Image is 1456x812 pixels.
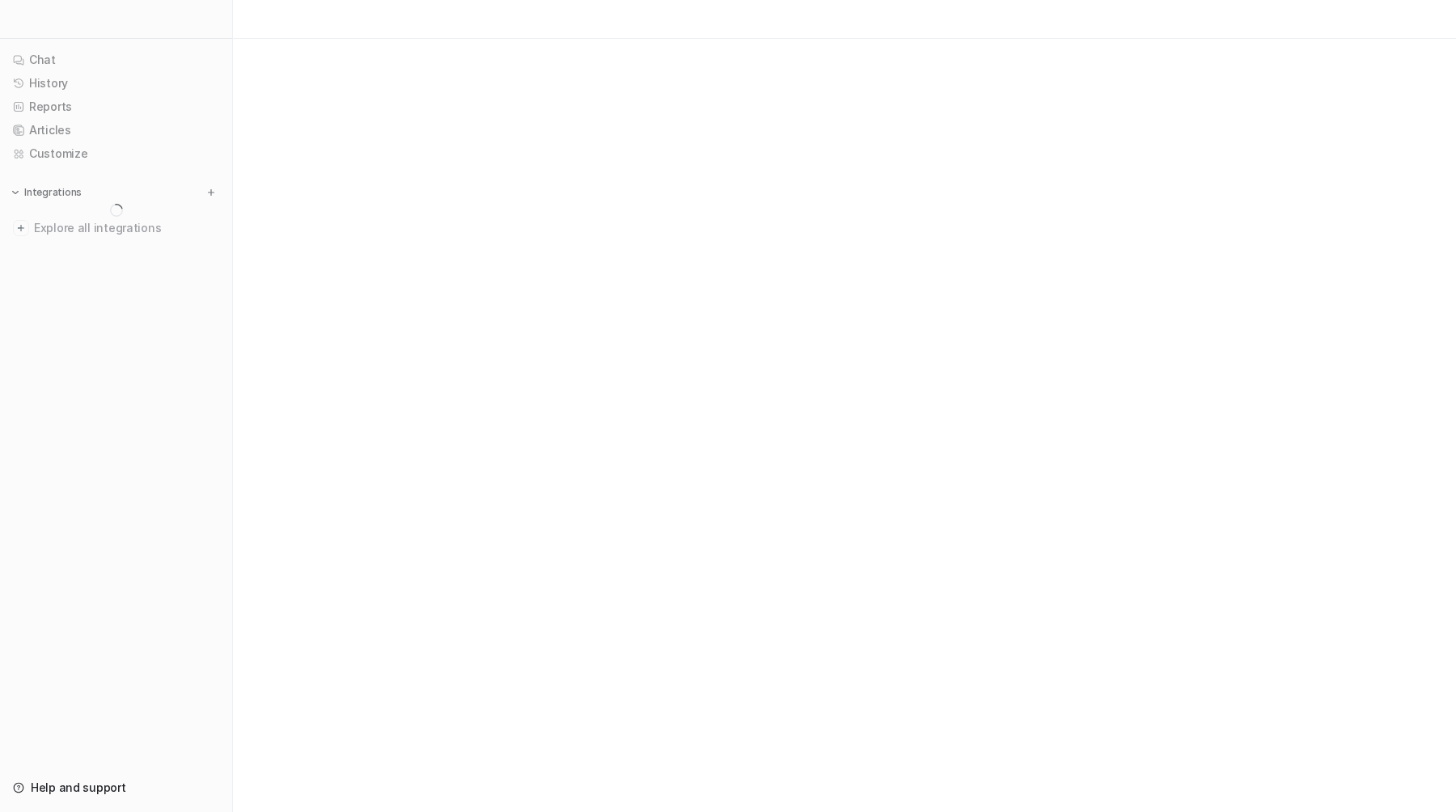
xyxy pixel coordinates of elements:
[6,119,226,142] a: Articles
[205,187,217,198] img: menu_add.svg
[6,217,226,239] a: Explore all integrations
[6,49,226,71] a: Chat
[10,187,21,198] img: expand menu
[13,220,29,236] img: explore all integrations
[24,186,82,199] p: Integrations
[6,776,226,799] a: Help and support
[6,95,226,118] a: Reports
[6,184,87,201] button: Integrations
[6,72,226,95] a: History
[34,215,219,241] span: Explore all integrations
[6,142,226,165] a: Customize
